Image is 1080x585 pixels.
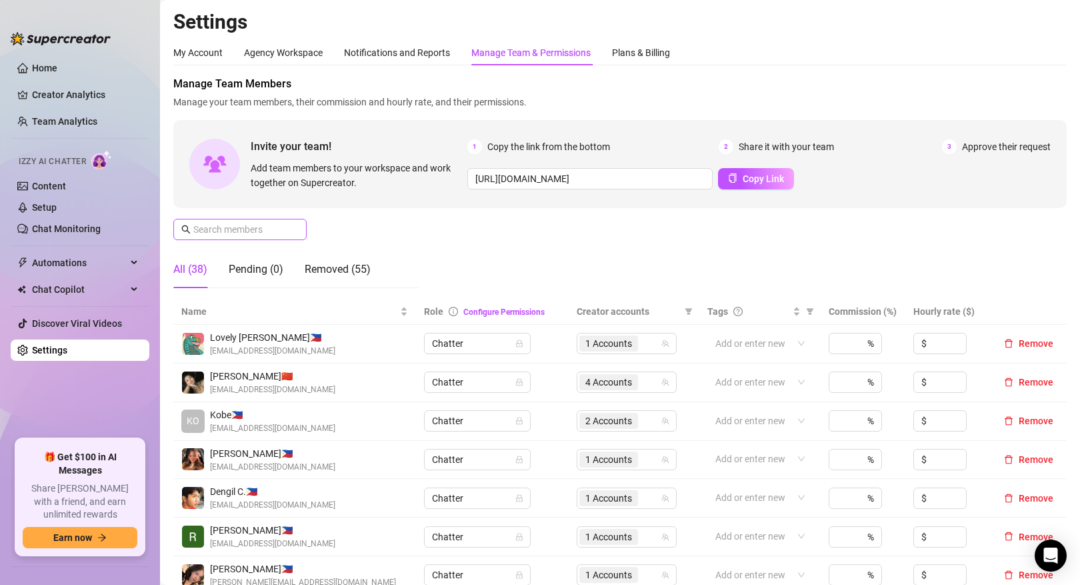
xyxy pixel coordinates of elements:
span: [PERSON_NAME] 🇵🇭 [210,562,396,576]
span: Chatter [432,372,523,392]
span: KO [187,414,199,428]
span: thunderbolt [17,257,28,268]
span: 1 Accounts [579,490,638,506]
span: 4 Accounts [585,375,632,390]
span: lock [515,494,523,502]
button: Copy Link [718,168,794,189]
span: delete [1004,532,1013,541]
span: 2 Accounts [579,413,638,429]
div: Plans & Billing [612,45,670,60]
div: Manage Team & Permissions [471,45,591,60]
img: Lovely Gablines [182,333,204,355]
a: Setup [32,202,57,213]
span: 1 Accounts [585,568,632,582]
span: 1 Accounts [585,530,632,544]
span: [EMAIL_ADDRESS][DOMAIN_NAME] [210,538,335,550]
img: logo-BBDzfeDw.svg [11,32,111,45]
span: team [661,417,669,425]
span: filter [682,302,695,322]
th: Commission (%) [821,299,906,325]
div: All (38) [173,261,207,277]
span: delete [1004,339,1013,348]
span: Share it with your team [739,139,834,154]
span: 1 Accounts [579,567,638,583]
span: [EMAIL_ADDRESS][DOMAIN_NAME] [210,345,335,358]
span: Remove [1019,416,1053,426]
span: 1 Accounts [585,452,632,467]
span: team [661,533,669,541]
span: 2 Accounts [585,414,632,428]
span: filter [685,308,693,316]
a: Chat Monitoring [32,223,101,234]
button: Remove [999,336,1059,352]
span: delete [1004,416,1013,426]
span: Remove [1019,454,1053,465]
span: 1 Accounts [585,336,632,351]
span: Chatter [432,450,523,470]
div: Notifications and Reports [344,45,450,60]
span: Chatter [432,527,523,547]
span: Remove [1019,532,1053,542]
span: question-circle [733,307,743,316]
span: Automations [32,252,127,273]
div: Pending (0) [229,261,283,277]
span: 4 Accounts [579,374,638,390]
span: 1 Accounts [579,452,638,468]
div: Open Intercom Messenger [1035,540,1067,572]
img: Dengil Consigna [182,487,204,509]
span: [PERSON_NAME] 🇵🇭 [210,523,335,538]
span: Creator accounts [577,304,679,319]
span: lock [515,417,523,425]
a: Discover Viral Videos [32,318,122,329]
a: Settings [32,345,67,356]
a: Content [32,181,66,191]
span: lock [515,533,523,541]
span: [PERSON_NAME] 🇵🇭 [210,446,335,461]
span: Copy the link from the bottom [487,139,610,154]
span: Chatter [432,488,523,508]
span: arrow-right [97,533,107,542]
a: Configure Permissions [463,308,545,317]
button: Remove [999,374,1059,390]
span: search [181,225,191,234]
span: Chatter [432,334,523,354]
a: Team Analytics [32,116,97,127]
button: Remove [999,529,1059,545]
span: Manage your team members, their commission and hourly rate, and their permissions. [173,95,1067,109]
span: Chatter [432,411,523,431]
span: delete [1004,494,1013,503]
span: team [661,456,669,464]
span: Add team members to your workspace and work together on Supercreator. [251,161,462,190]
img: AI Chatter [91,150,112,169]
span: [PERSON_NAME] 🇨🇳 [210,369,335,384]
span: lock [515,456,523,464]
a: Creator Analytics [32,84,139,105]
span: [EMAIL_ADDRESS][DOMAIN_NAME] [210,422,335,435]
span: Lovely [PERSON_NAME] 🇵🇭 [210,330,335,345]
span: Tags [707,304,728,319]
button: Remove [999,567,1059,583]
span: team [661,340,669,348]
th: Hourly rate ($) [905,299,991,325]
span: Remove [1019,493,1053,504]
button: Remove [999,413,1059,429]
span: Name [181,304,397,319]
span: 1 Accounts [579,336,638,352]
span: team [661,378,669,386]
span: [EMAIL_ADDRESS][DOMAIN_NAME] [210,499,335,512]
span: Share [PERSON_NAME] with a friend, and earn unlimited rewards [23,482,137,522]
span: Kobe 🇵🇭 [210,408,335,422]
span: 1 Accounts [585,491,632,506]
span: Chatter [432,565,523,585]
span: 3 [942,139,957,154]
span: filter [803,302,817,322]
span: Remove [1019,377,1053,388]
a: Home [32,63,57,73]
span: Remove [1019,338,1053,349]
span: 1 Accounts [579,529,638,545]
span: team [661,494,669,502]
span: delete [1004,570,1013,580]
span: copy [728,173,737,183]
div: Agency Workspace [244,45,323,60]
div: My Account [173,45,223,60]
